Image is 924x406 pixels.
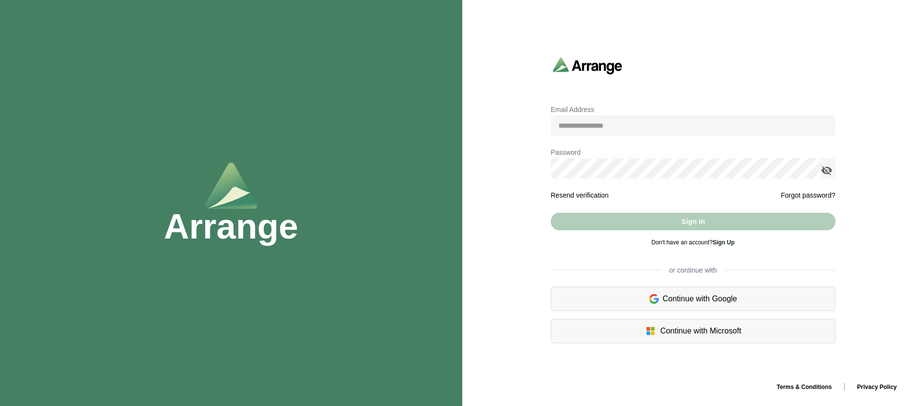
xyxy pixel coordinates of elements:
[645,325,656,337] img: microsoft-logo.7cf64d5f.svg
[164,209,298,244] h1: Arrange
[850,384,905,390] a: Privacy Policy
[652,239,735,246] span: Don't have an account?
[781,189,835,201] a: Forgot password?
[661,265,725,275] span: or continue with
[843,382,845,390] span: |
[551,287,835,311] div: Continue with Google
[649,293,659,305] img: google-logo.6d399ca0.svg
[551,147,835,158] p: Password
[712,239,734,246] a: Sign Up
[769,384,839,390] a: Terms & Conditions
[551,319,835,343] div: Continue with Microsoft
[553,57,622,74] img: arrangeai-name-small-logo.4d2b8aee.svg
[551,104,835,115] p: Email Address
[821,165,833,176] i: appended action
[551,191,609,199] a: Resend verification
